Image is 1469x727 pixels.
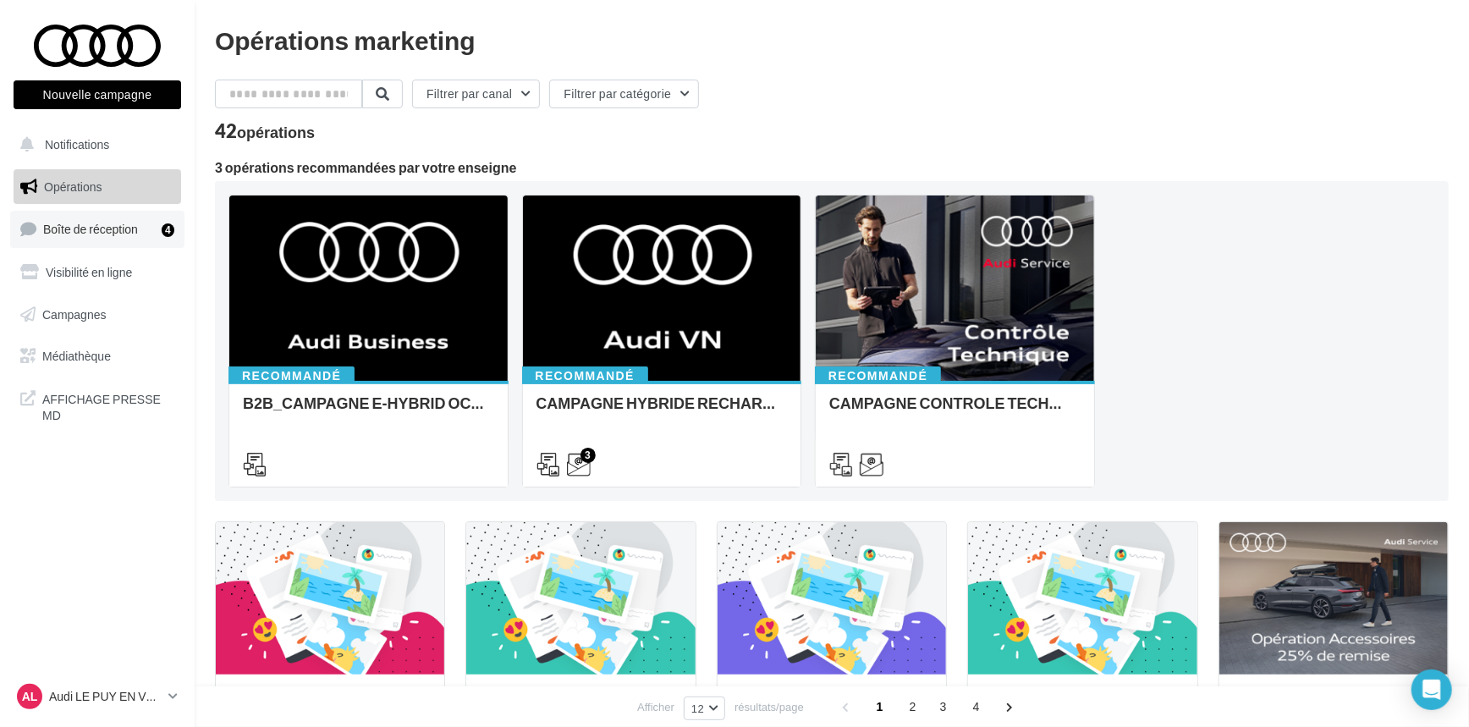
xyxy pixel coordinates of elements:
span: AFFICHAGE PRESSE MD [42,388,174,424]
span: Boîte de réception [43,222,138,236]
div: 3 [580,448,596,463]
div: Open Intercom Messenger [1411,669,1452,710]
span: résultats/page [734,699,804,715]
div: 3 opérations recommandées par votre enseigne [215,161,1449,174]
div: Recommandé [815,366,941,385]
button: Notifications [10,127,178,162]
a: AL Audi LE PUY EN VELAY [14,680,181,713]
button: Nouvelle campagne [14,80,181,109]
span: 3 [930,693,957,720]
button: Filtrer par canal [412,80,540,108]
div: 4 [162,223,174,237]
div: CAMPAGNE HYBRIDE RECHARGEABLE [536,394,788,428]
a: Campagnes [10,297,184,333]
div: 42 [215,122,315,140]
span: 12 [691,702,704,715]
div: Recommandé [522,366,648,385]
button: Filtrer par catégorie [549,80,699,108]
span: Notifications [45,137,109,151]
span: Médiathèque [42,349,111,363]
p: Audi LE PUY EN VELAY [49,688,162,705]
div: Recommandé [228,366,355,385]
span: Afficher [637,699,674,715]
a: Opérations [10,169,184,205]
a: AFFICHAGE PRESSE MD [10,381,184,431]
a: Médiathèque [10,339,184,374]
span: Campagnes [42,306,107,321]
button: 12 [684,697,725,720]
div: CAMPAGNE CONTROLE TECHNIQUE 25€ OCTOBRE [829,394,1081,428]
span: AL [22,688,38,705]
a: Visibilité en ligne [10,255,184,290]
span: 1 [867,693,894,720]
a: Boîte de réception4 [10,211,184,247]
div: opérations [237,124,315,140]
div: B2B_CAMPAGNE E-HYBRID OCTOBRE [243,394,494,428]
span: Visibilité en ligne [46,265,132,279]
div: Opérations marketing [215,27,1449,52]
span: Opérations [44,179,102,194]
span: 2 [900,693,927,720]
span: 4 [963,693,990,720]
